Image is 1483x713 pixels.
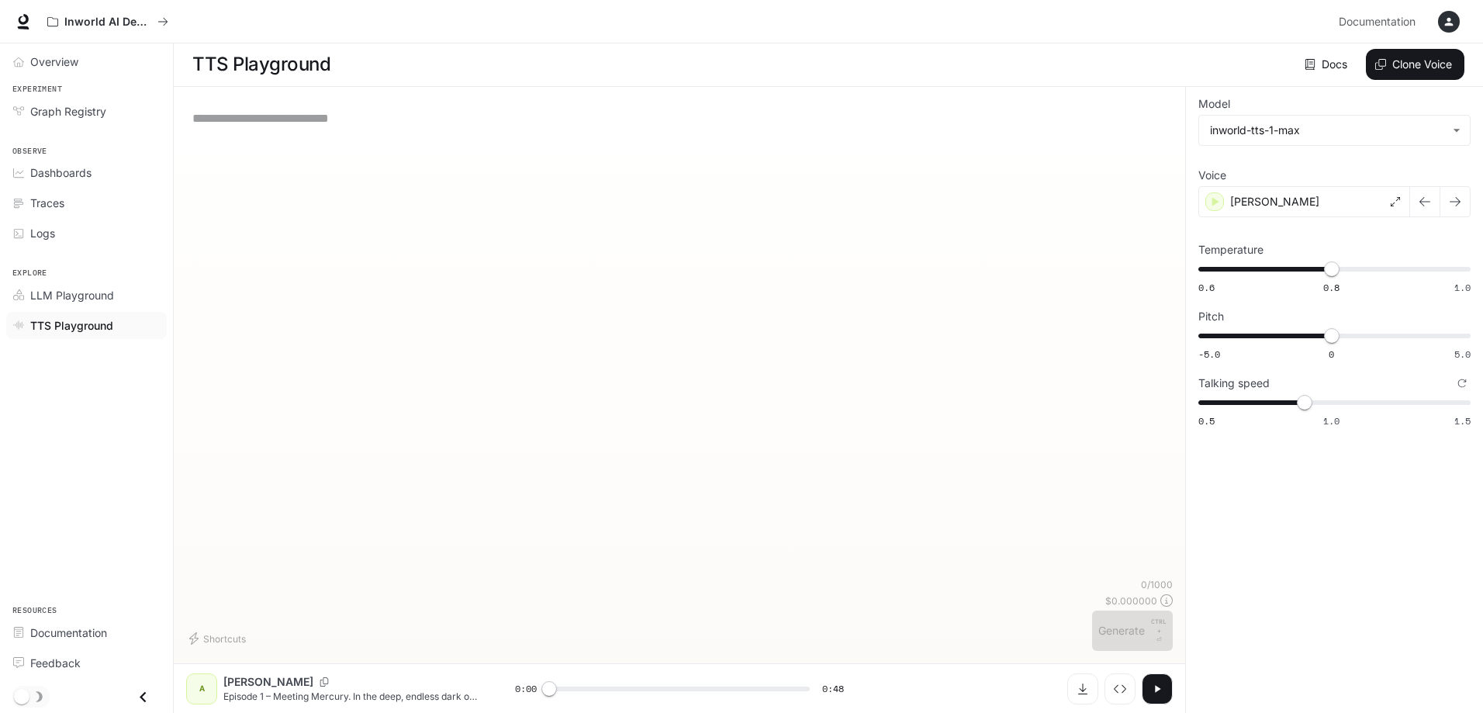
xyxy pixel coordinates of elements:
button: Inspect [1104,673,1136,704]
p: [PERSON_NAME] [1230,194,1319,209]
a: TTS Playground [6,312,167,339]
a: Traces [6,189,167,216]
a: Overview [6,48,167,75]
button: Copy Voice ID [313,677,335,687]
button: All workspaces [40,6,175,37]
p: Pitch [1198,311,1224,322]
button: Shortcuts [186,626,252,651]
span: Logs [30,225,55,241]
span: 0:00 [515,681,537,697]
span: 1.0 [1454,281,1471,294]
span: Graph Registry [30,103,106,119]
a: Dashboards [6,159,167,186]
span: Dark mode toggle [14,687,29,704]
a: Docs [1302,49,1353,80]
span: Dashboards [30,164,92,181]
p: Episode 1 – Meeting Mercury. In the deep, endless dark of space, a small world races around our s... [223,690,478,703]
span: 1.0 [1323,414,1340,427]
p: $ 0.000000 [1105,594,1157,607]
span: TTS Playground [30,317,113,334]
span: 0.5 [1198,414,1215,427]
span: 0:48 [822,681,844,697]
button: Reset to default [1454,375,1471,392]
h1: TTS Playground [192,49,330,80]
a: Feedback [6,649,167,677]
span: -5.0 [1198,348,1220,361]
p: Temperature [1198,244,1263,255]
span: 1.5 [1454,414,1471,427]
div: inworld-tts-1-max [1210,123,1445,138]
a: Graph Registry [6,98,167,125]
span: 5.0 [1454,348,1471,361]
div: inworld-tts-1-max [1199,116,1470,145]
span: Documentation [1339,12,1416,32]
span: Traces [30,195,64,211]
p: Model [1198,99,1230,109]
span: Feedback [30,655,81,671]
span: 0 [1329,348,1334,361]
p: [PERSON_NAME] [223,674,313,690]
span: LLM Playground [30,287,114,303]
p: 0 / 1000 [1141,578,1173,591]
span: Documentation [30,625,107,641]
button: Clone Voice [1366,49,1464,80]
button: Download audio [1067,673,1098,704]
span: Overview [30,54,78,70]
p: Inworld AI Demos [64,16,151,29]
p: Talking speed [1198,378,1270,389]
div: A [189,677,214,701]
a: Documentation [6,619,167,646]
span: 0.8 [1323,281,1340,294]
a: Logs [6,220,167,247]
span: 0.6 [1198,281,1215,294]
p: Voice [1198,170,1226,181]
button: Close drawer [126,681,161,713]
a: LLM Playground [6,282,167,309]
a: Documentation [1333,6,1427,37]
